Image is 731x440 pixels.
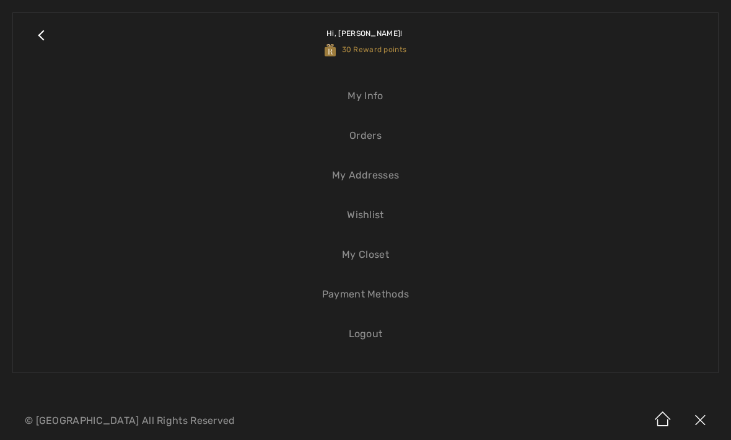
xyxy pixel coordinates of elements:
[325,45,407,54] span: 30 Reward points
[25,416,429,425] p: © [GEOGRAPHIC_DATA] All Rights Reserved
[326,29,402,38] span: Hi, [PERSON_NAME]!
[25,122,706,149] a: Orders
[25,241,706,268] a: My Closet
[644,402,681,440] img: Home
[25,82,706,110] a: My Info
[681,402,719,440] img: X
[25,281,706,308] a: Payment Methods
[25,201,706,229] a: Wishlist
[25,320,706,348] a: Logout
[25,162,706,189] a: My Addresses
